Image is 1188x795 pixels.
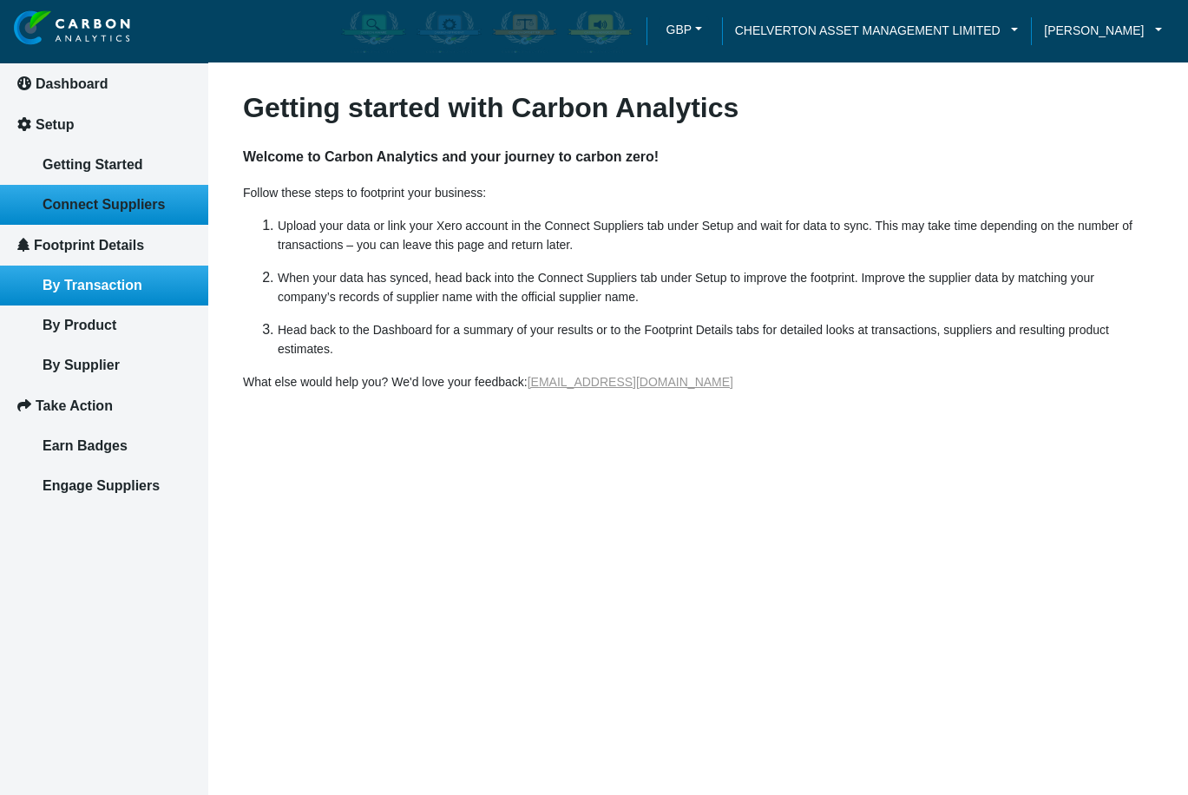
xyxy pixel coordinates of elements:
div: Carbon Offsetter [489,6,561,56]
p: Follow these steps to footprint your business: [243,183,1153,202]
img: carbon-efficient-enabled.png [417,10,482,53]
h3: Getting started with Carbon Analytics [243,91,1153,124]
span: Take Action [36,398,113,413]
span: Getting Started [43,157,143,172]
p: Upload your data or link your Xero account in the Connect Suppliers tab under Setup and wait for ... [278,216,1153,254]
span: Engage Suppliers [43,478,160,493]
span: Setup [36,117,74,132]
div: Carbon Aware [338,6,410,56]
input: Enter your email address [23,212,317,250]
div: Minimize live chat window [285,9,326,50]
h4: Welcome to Carbon Analytics and your journey to carbon zero! [243,131,1153,183]
img: carbon-aware-enabled.png [341,10,406,53]
p: Head back to the Dashboard for a summary of your results or to the Footprint Details tabs for det... [278,320,1153,358]
a: GBPGBP [647,16,722,47]
span: Earn Badges [43,438,128,453]
div: Leave a message [116,97,318,120]
span: CHELVERTON ASSET MANAGEMENT LIMITED [735,21,1001,40]
img: carbon-offsetter-enabled.png [492,10,557,53]
p: When your data has synced, head back into the Connect Suppliers tab under Setup to improve the fo... [278,268,1153,306]
span: By Transaction [43,278,142,292]
p: What else would help you? We'd love your feedback: [243,372,1153,391]
input: Enter your last name [23,161,317,199]
img: carbon-advocate-enabled.png [568,10,633,53]
textarea: Type your message and click 'Submit' [23,263,317,520]
button: GBP [660,16,709,43]
span: By Supplier [43,358,120,372]
img: insight-logo-2.png [14,10,130,46]
a: CHELVERTON ASSET MANAGEMENT LIMITED [722,21,1032,40]
span: Dashboard [36,76,108,91]
span: Footprint Details [34,238,144,253]
div: Carbon Advocate [564,6,636,56]
em: Submit [254,535,315,558]
a: [PERSON_NAME] [1031,21,1175,40]
span: [PERSON_NAME] [1044,21,1144,40]
span: By Product [43,318,116,332]
div: Navigation go back [19,95,45,122]
div: Carbon Efficient [413,6,485,56]
a: [EMAIL_ADDRESS][DOMAIN_NAME] [528,375,733,389]
span: Connect Suppliers [43,197,165,212]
